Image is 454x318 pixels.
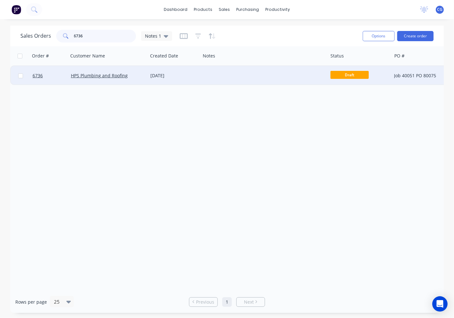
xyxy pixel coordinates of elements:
[244,299,254,305] span: Next
[150,53,178,59] div: Created Date
[237,299,265,305] a: Next page
[330,53,344,59] div: Status
[432,296,448,312] div: Open Intercom Messenger
[150,72,198,79] div: [DATE]
[262,5,293,14] div: productivity
[74,30,136,42] input: Search...
[330,71,369,79] span: Draft
[70,53,105,59] div: Customer Name
[11,5,21,14] img: Factory
[397,31,434,41] button: Create order
[15,299,47,305] span: Rows per page
[161,5,191,14] a: dashboard
[196,299,214,305] span: Previous
[216,5,233,14] div: sales
[363,31,395,41] button: Options
[222,297,232,307] a: Page 1 is your current page
[20,33,51,39] h1: Sales Orders
[394,53,405,59] div: PO #
[186,297,268,307] ul: Pagination
[437,7,443,12] span: CG
[33,72,43,79] span: 6736
[71,72,128,79] a: HPS Plumbing and Roofing
[191,5,216,14] div: products
[145,33,161,39] span: Notes 1
[32,53,49,59] div: Order #
[189,299,217,305] a: Previous page
[33,66,71,85] a: 6736
[233,5,262,14] div: purchasing
[203,53,215,59] div: Notes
